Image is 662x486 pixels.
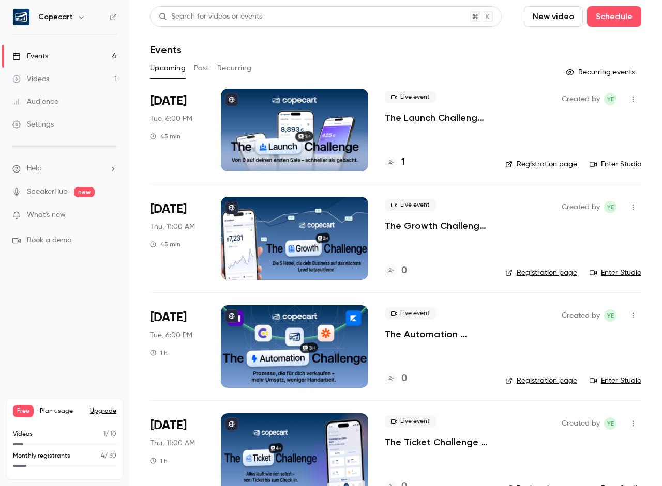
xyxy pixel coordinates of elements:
[104,211,117,220] iframe: Noticeable Trigger
[150,417,187,434] span: [DATE]
[12,119,54,130] div: Settings
[401,264,407,278] h4: 0
[604,201,616,213] span: Yasamin Esfahani
[505,268,577,278] a: Registration page
[385,328,489,340] a: The Automation Challenge - Prozesse, die für dich verkaufen – mehr Umsatz, weniger Handarbeit.
[27,163,42,174] span: Help
[590,159,641,169] a: Enter Studio
[217,60,252,76] button: Recurring
[604,93,616,105] span: Yasamin Esfahani
[385,199,436,211] span: Live event
[401,372,407,386] h4: 0
[150,309,187,326] span: [DATE]
[101,453,104,459] span: 4
[194,60,209,76] button: Past
[150,201,187,217] span: [DATE]
[150,132,180,140] div: 45 min
[385,91,436,103] span: Live event
[159,11,262,22] div: Search for videos or events
[12,97,58,107] div: Audience
[13,405,34,417] span: Free
[13,451,70,461] p: Monthly registrants
[13,9,29,25] img: Copecart
[385,264,407,278] a: 0
[103,430,116,439] p: / 10
[40,407,84,415] span: Plan usage
[150,330,192,340] span: Tue, 6:00 PM
[604,309,616,322] span: Yasamin Esfahani
[604,417,616,430] span: Yasamin Esfahani
[150,197,204,279] div: Oct 2 Thu, 11:00 AM (Europe/Berlin)
[150,349,168,357] div: 1 h
[90,407,116,415] button: Upgrade
[385,436,489,448] a: The Ticket Challenge - Alles läuft wie von selbst – vom Ticket bis zum Check-in.
[150,93,187,109] span: [DATE]
[150,60,186,76] button: Upcoming
[103,431,106,437] span: 1
[607,93,614,105] span: YE
[385,372,407,386] a: 0
[385,155,405,169] a: 1
[101,451,116,461] p: / 30
[150,438,195,448] span: Thu, 11:00 AM
[12,51,48,61] div: Events
[524,6,583,27] button: New video
[150,114,192,124] span: Tue, 6:00 PM
[590,375,641,386] a: Enter Studio
[27,235,71,246] span: Book a demo
[505,375,577,386] a: Registration page
[590,268,641,278] a: Enter Studio
[607,417,614,430] span: YE
[12,163,117,174] li: help-dropdown-opener
[74,187,95,197] span: new
[12,74,49,84] div: Videos
[150,457,168,465] div: 1 h
[587,6,641,27] button: Schedule
[385,112,489,124] a: The Launch Challenge - Von 0 auf deinen ersten Sale – [PERSON_NAME] als gedacht.
[150,305,204,388] div: Oct 7 Tue, 6:00 PM (Europe/Berlin)
[27,186,68,197] a: SpeakerHub
[401,155,405,169] h4: 1
[150,43,182,56] h1: Events
[13,430,33,439] p: Videos
[38,12,73,22] h6: Copecart
[385,307,436,320] span: Live event
[562,201,600,213] span: Created by
[150,240,180,248] div: 45 min
[150,89,204,171] div: Sep 30 Tue, 6:00 PM (Europe/Berlin)
[150,222,195,232] span: Thu, 11:00 AM
[562,309,600,322] span: Created by
[385,220,489,232] a: The Growth Challenge - Die 5 [PERSON_NAME], die dein Business auf das nächste Level katapultieren.
[27,210,66,221] span: What's new
[385,415,436,428] span: Live event
[562,93,600,105] span: Created by
[505,159,577,169] a: Registration page
[607,201,614,213] span: YE
[562,417,600,430] span: Created by
[561,64,641,81] button: Recurring events
[607,309,614,322] span: YE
